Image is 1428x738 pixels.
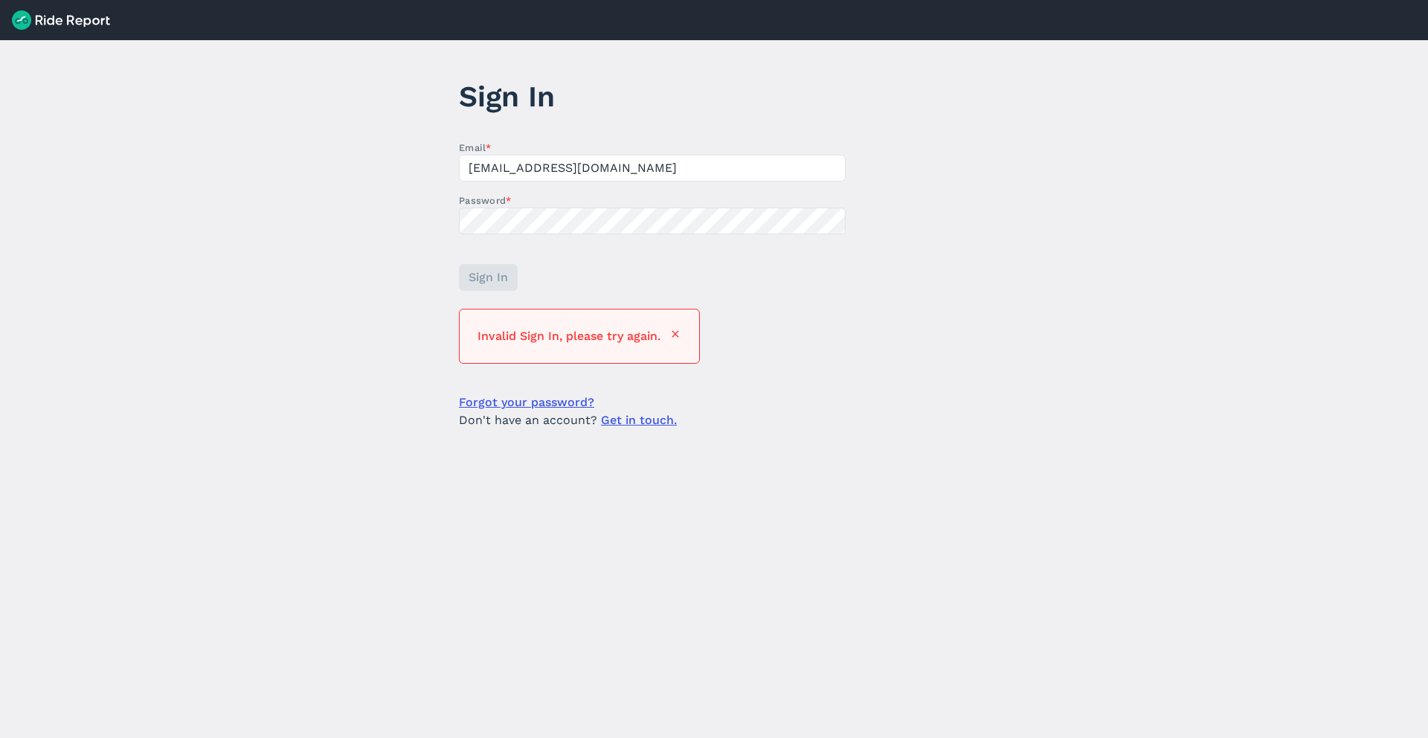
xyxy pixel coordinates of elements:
[459,394,594,411] a: Forgot your password?
[477,327,660,345] span: Invalid Sign In, please try again.
[459,76,846,117] h1: Sign In
[459,141,846,155] label: Email
[469,269,508,286] span: Sign In
[459,411,677,429] span: Don't have an account?
[12,10,110,30] img: Ride Report
[459,193,846,208] label: Password
[459,264,518,291] button: Sign In
[601,413,677,427] a: Get in touch.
